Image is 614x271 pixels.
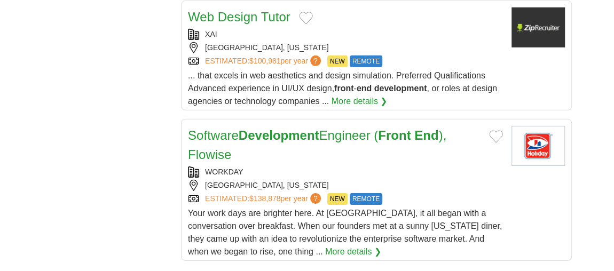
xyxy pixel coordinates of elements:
[249,57,280,65] span: $100,981
[374,84,427,93] strong: development
[239,128,319,142] strong: Development
[188,29,503,40] div: XAI
[511,7,565,47] img: Company logo
[357,84,372,93] strong: end
[511,126,565,166] img: Holiday Station Stores - Workday logo
[205,55,323,67] a: ESTIMATED:$100,981per year?
[188,10,290,24] a: Web Design Tutor
[249,194,280,203] span: $138,878
[299,12,313,25] button: Add to favorite jobs
[327,55,348,67] span: NEW
[334,84,353,93] strong: front
[205,193,323,205] a: ESTIMATED:$138,878per year?
[310,55,321,66] span: ?
[332,95,388,108] a: More details ❯
[325,245,381,258] a: More details ❯
[327,193,348,205] span: NEW
[188,42,503,53] div: [GEOGRAPHIC_DATA], [US_STATE]
[188,71,497,106] span: ... that excels in web aesthetics and design simulation. Preferred Qualifications Advanced experi...
[205,168,243,176] a: WORKDAY
[188,209,502,256] span: Your work days are brighter here. At [GEOGRAPHIC_DATA], it all began with a conversation over bre...
[310,193,321,204] span: ?
[414,128,438,142] strong: End
[188,128,446,162] a: SoftwareDevelopmentEngineer (Front End), Flowise
[188,180,503,191] div: [GEOGRAPHIC_DATA], [US_STATE]
[350,55,382,67] span: REMOTE
[378,128,411,142] strong: Front
[489,130,503,143] button: Add to favorite jobs
[350,193,382,205] span: REMOTE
